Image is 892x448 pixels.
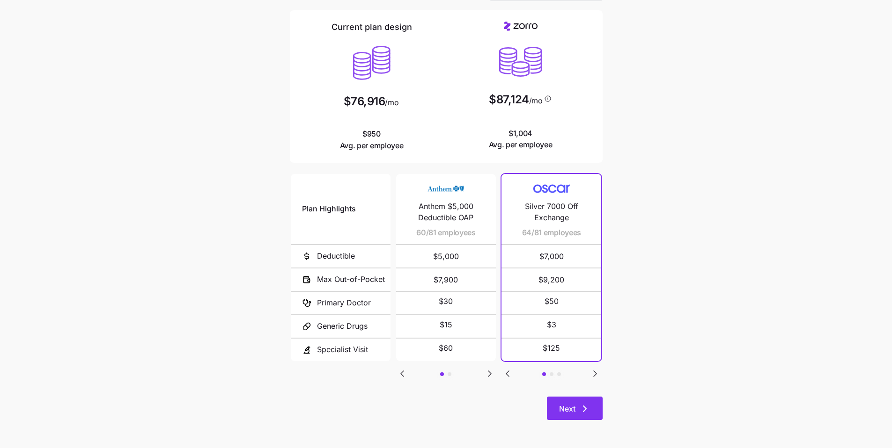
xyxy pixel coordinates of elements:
[407,201,485,224] span: Anthem $5,000 Deductible OAP
[489,128,553,151] span: $1,004
[513,201,590,224] span: Silver 7000 Off Exchange
[427,180,464,197] img: Carrier
[340,128,404,152] span: $950
[440,319,452,331] span: $15
[543,342,560,354] span: $125
[484,368,496,380] button: Go to next slide
[522,227,581,238] span: 64/81 employees
[484,368,495,379] svg: Go to next slide
[344,96,385,107] span: $76,916
[502,368,513,379] svg: Go to previous slide
[317,320,368,332] span: Generic Drugs
[407,245,485,267] span: $5,000
[590,368,601,379] svg: Go to next slide
[317,344,368,355] span: Specialist Visit
[489,139,553,151] span: Avg. per employee
[385,99,398,106] span: /mo
[317,297,371,309] span: Primary Doctor
[340,140,404,152] span: Avg. per employee
[317,250,355,262] span: Deductible
[397,368,408,379] svg: Go to previous slide
[439,296,453,307] span: $30
[545,296,559,307] span: $50
[416,227,475,238] span: 60/81 employees
[533,180,570,197] img: Carrier
[547,397,603,420] button: Next
[547,319,556,331] span: $3
[489,94,529,105] span: $87,124
[407,268,485,291] span: $7,900
[317,274,385,285] span: Max Out-of-Pocket
[559,403,575,414] span: Next
[513,245,590,267] span: $7,000
[302,203,356,215] span: Plan Highlights
[439,342,453,354] span: $60
[501,368,514,380] button: Go to previous slide
[332,22,412,33] h2: Current plan design
[529,97,543,104] span: /mo
[513,268,590,291] span: $9,200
